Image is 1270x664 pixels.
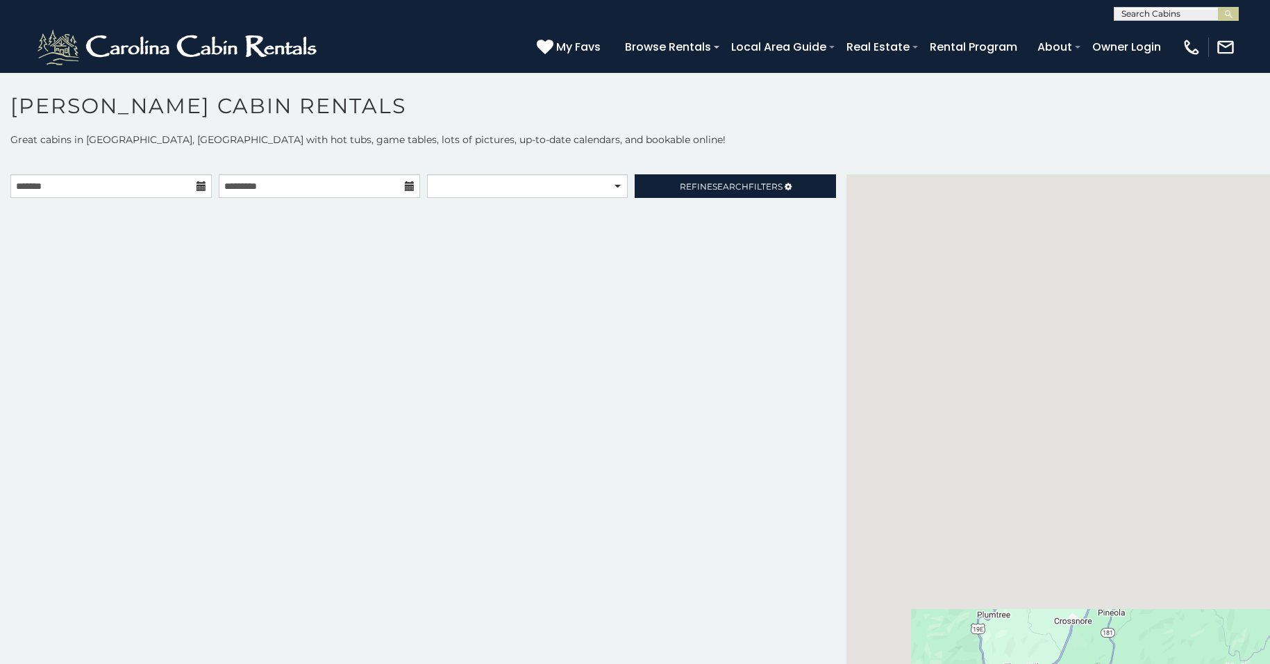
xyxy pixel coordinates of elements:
[556,38,601,56] span: My Favs
[1085,35,1168,59] a: Owner Login
[1030,35,1079,59] a: About
[839,35,917,59] a: Real Estate
[724,35,833,59] a: Local Area Guide
[618,35,718,59] a: Browse Rentals
[1182,38,1201,57] img: phone-regular-white.png
[923,35,1024,59] a: Rental Program
[537,38,604,56] a: My Favs
[635,174,836,198] a: RefineSearchFilters
[1216,38,1235,57] img: mail-regular-white.png
[712,181,749,192] span: Search
[680,181,783,192] span: Refine Filters
[35,26,323,68] img: White-1-2.png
